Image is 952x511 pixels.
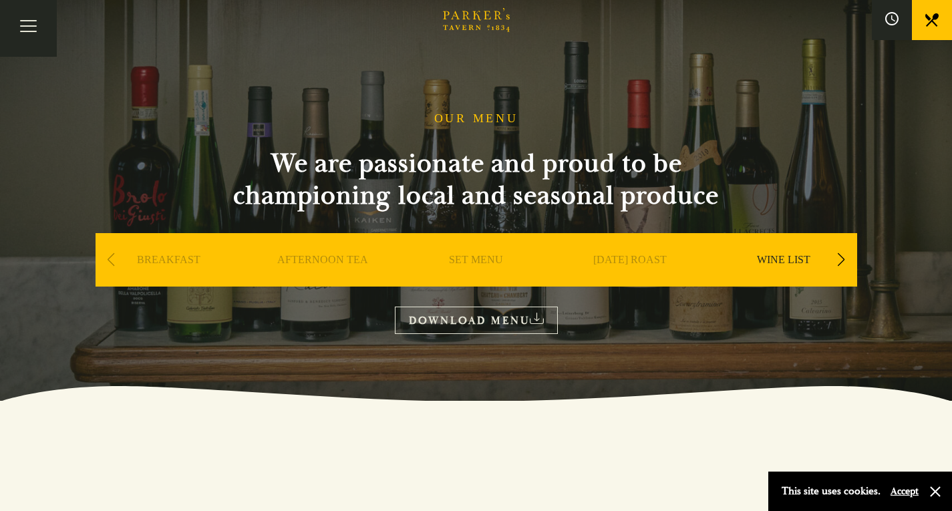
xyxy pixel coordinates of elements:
div: Previous slide [102,245,120,275]
div: Next slide [832,245,850,275]
button: Close and accept [929,485,942,498]
a: [DATE] ROAST [593,253,667,307]
a: SET MENU [449,253,503,307]
div: 4 / 9 [557,233,703,327]
a: DOWNLOAD MENU [395,307,558,334]
div: 5 / 9 [710,233,857,327]
a: BREAKFAST [137,253,200,307]
div: 1 / 9 [96,233,243,327]
h1: OUR MENU [434,112,518,126]
a: AFTERNOON TEA [277,253,368,307]
h2: We are passionate and proud to be championing local and seasonal produce [209,148,744,212]
a: WINE LIST [757,253,810,307]
div: 3 / 9 [403,233,550,327]
button: Accept [891,485,919,498]
p: This site uses cookies. [782,482,881,501]
div: 2 / 9 [249,233,396,327]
